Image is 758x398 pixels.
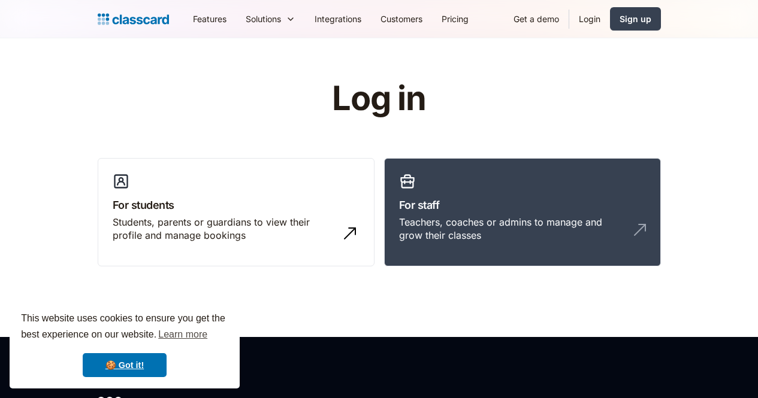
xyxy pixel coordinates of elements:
[569,5,610,32] a: Login
[10,300,240,388] div: cookieconsent
[504,5,569,32] a: Get a demo
[371,5,432,32] a: Customers
[305,5,371,32] a: Integrations
[113,215,336,242] div: Students, parents or guardians to view their profile and manage bookings
[183,5,236,32] a: Features
[399,197,646,213] h3: For staff
[399,215,622,242] div: Teachers, coaches or admins to manage and grow their classes
[113,197,360,213] h3: For students
[21,311,228,344] span: This website uses cookies to ensure you get the best experience on our website.
[384,158,661,267] a: For staffTeachers, coaches or admins to manage and grow their classes
[98,158,375,267] a: For studentsStudents, parents or guardians to view their profile and manage bookings
[620,13,651,25] div: Sign up
[246,13,281,25] div: Solutions
[83,353,167,377] a: dismiss cookie message
[236,5,305,32] div: Solutions
[610,7,661,31] a: Sign up
[432,5,478,32] a: Pricing
[156,326,209,344] a: learn more about cookies
[189,80,569,117] h1: Log in
[98,11,169,28] a: Logo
